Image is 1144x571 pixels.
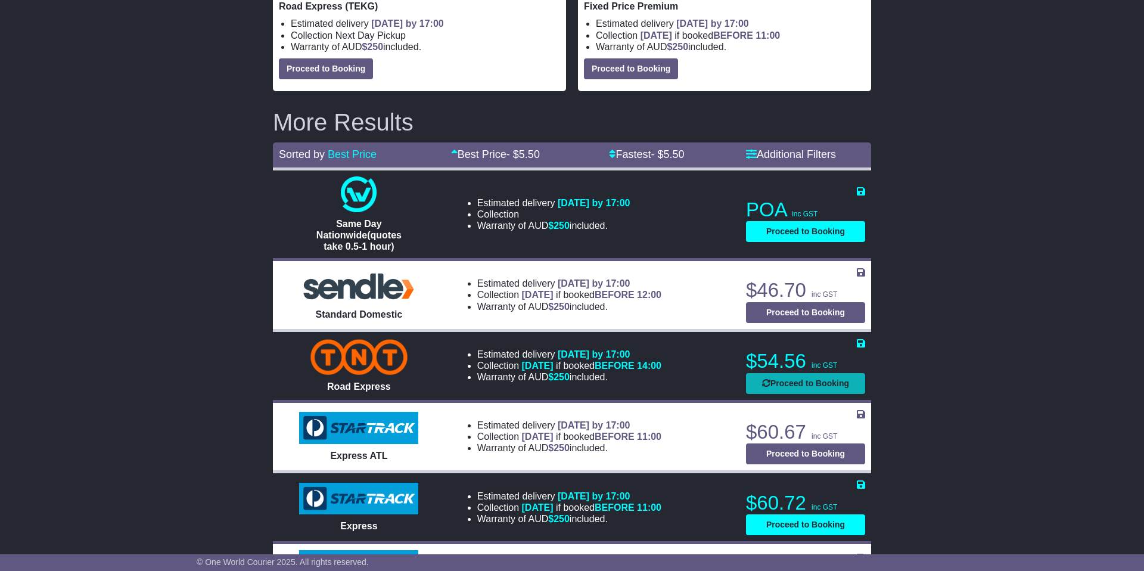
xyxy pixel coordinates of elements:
[641,30,672,41] span: [DATE]
[746,148,836,160] a: Additional Filters
[340,521,377,531] span: Express
[595,502,635,513] span: BEFORE
[584,58,678,79] button: Proceed to Booking
[328,148,377,160] a: Best Price
[477,360,661,371] li: Collection
[595,361,635,371] span: BEFORE
[548,221,570,231] span: $
[299,483,418,515] img: StarTrack: Express
[792,210,817,218] span: inc GST
[299,270,418,303] img: Sendle: Standard Domestic
[548,372,570,382] span: $
[548,302,570,312] span: $
[664,148,685,160] span: 5.50
[327,381,391,392] span: Road Express
[558,198,630,208] span: [DATE] by 17:00
[477,371,661,383] li: Warranty of AUD included.
[637,361,661,371] span: 14:00
[746,278,865,302] p: $46.70
[554,372,570,382] span: 250
[676,18,749,29] span: [DATE] by 17:00
[548,514,570,524] span: $
[341,176,377,212] img: One World Courier: Same Day Nationwide(quotes take 0.5-1 hour)
[812,503,837,511] span: inc GST
[330,451,387,461] span: Express ATL
[522,290,554,300] span: [DATE]
[451,148,540,160] a: Best Price- $5.50
[609,148,684,160] a: Fastest- $5.50
[291,18,560,29] li: Estimated delivery
[279,148,325,160] span: Sorted by
[367,42,383,52] span: 250
[558,420,630,430] span: [DATE] by 17:00
[519,148,540,160] span: 5.50
[477,197,630,209] li: Estimated delivery
[637,432,661,442] span: 11:00
[558,349,630,359] span: [DATE] by 17:00
[584,1,865,12] p: Fixed Price Premium
[273,109,871,135] h2: More Results
[746,221,865,242] button: Proceed to Booking
[746,349,865,373] p: $54.56
[548,443,570,453] span: $
[362,42,383,52] span: $
[554,443,570,453] span: 250
[279,1,560,12] p: Road Express (TEKG)
[522,502,661,513] span: if booked
[746,198,865,222] p: POA
[595,290,635,300] span: BEFORE
[522,432,554,442] span: [DATE]
[637,502,661,513] span: 11:00
[477,289,661,300] li: Collection
[651,148,684,160] span: - $
[291,41,560,52] li: Warranty of AUD included.
[596,18,865,29] li: Estimated delivery
[522,361,554,371] span: [DATE]
[554,514,570,524] span: 250
[746,514,865,535] button: Proceed to Booking
[477,491,661,502] li: Estimated delivery
[477,431,661,442] li: Collection
[477,420,661,431] li: Estimated delivery
[595,432,635,442] span: BEFORE
[477,502,661,513] li: Collection
[291,30,560,41] li: Collection
[672,42,688,52] span: 250
[554,302,570,312] span: 250
[812,290,837,299] span: inc GST
[316,309,403,319] span: Standard Domestic
[746,491,865,515] p: $60.72
[477,349,661,360] li: Estimated delivery
[746,373,865,394] button: Proceed to Booking
[310,339,408,375] img: TNT Domestic: Road Express
[477,220,630,231] li: Warranty of AUD included.
[299,412,418,444] img: StarTrack: Express ATL
[812,432,837,440] span: inc GST
[522,361,661,371] span: if booked
[746,420,865,444] p: $60.67
[746,302,865,323] button: Proceed to Booking
[522,290,661,300] span: if booked
[554,221,570,231] span: 250
[558,278,630,288] span: [DATE] by 17:00
[558,491,630,501] span: [DATE] by 17:00
[335,30,406,41] span: Next Day Pickup
[371,18,444,29] span: [DATE] by 17:00
[596,30,865,41] li: Collection
[637,290,661,300] span: 12:00
[522,502,554,513] span: [DATE]
[506,148,540,160] span: - $
[477,278,661,289] li: Estimated delivery
[667,42,688,52] span: $
[522,432,661,442] span: if booked
[477,301,661,312] li: Warranty of AUD included.
[713,30,753,41] span: BEFORE
[756,30,780,41] span: 11:00
[477,442,661,454] li: Warranty of AUD included.
[812,361,837,370] span: inc GST
[641,30,780,41] span: if booked
[316,219,402,252] span: Same Day Nationwide(quotes take 0.5-1 hour)
[746,443,865,464] button: Proceed to Booking
[596,41,865,52] li: Warranty of AUD included.
[477,209,630,220] li: Collection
